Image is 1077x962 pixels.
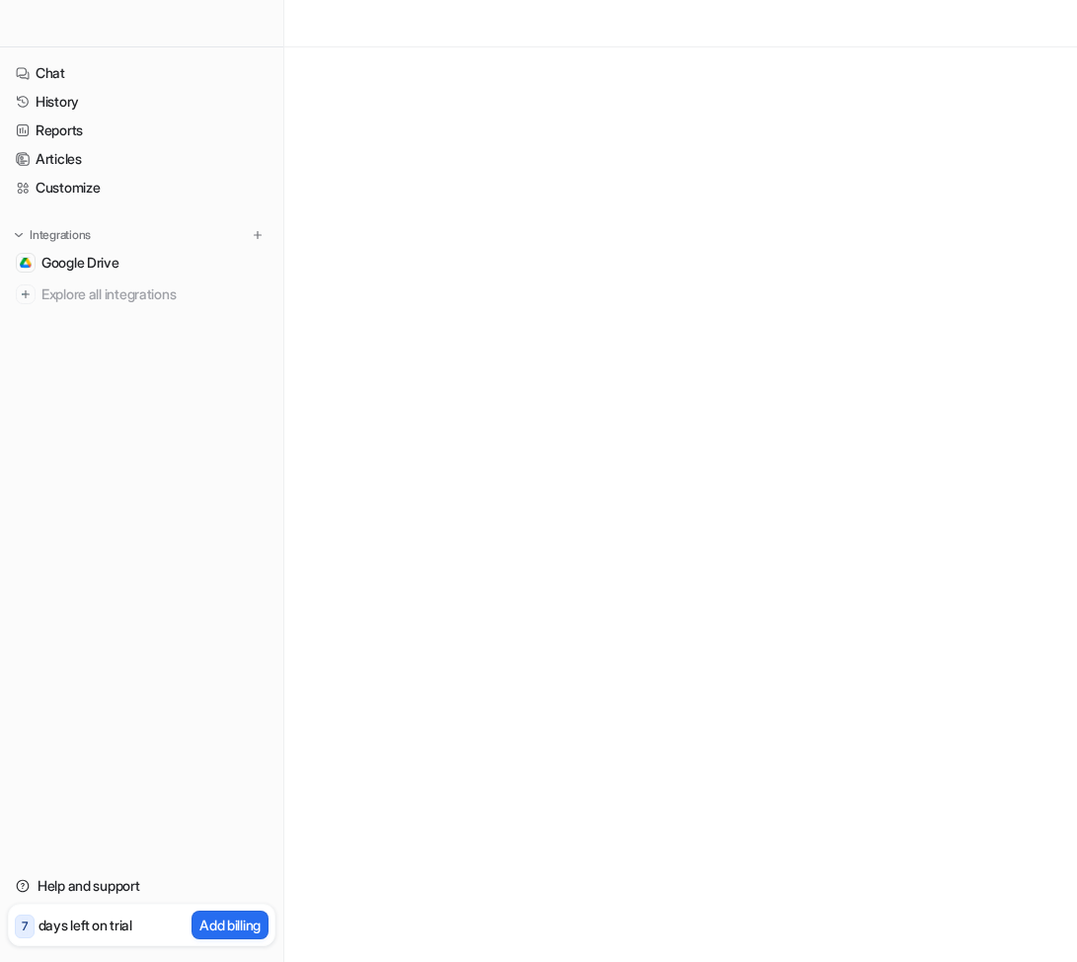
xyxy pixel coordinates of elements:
p: 7 [22,918,28,935]
button: Integrations [8,225,97,245]
button: Add billing [192,911,269,939]
a: Articles [8,145,275,173]
img: Google Drive [20,257,32,269]
a: Explore all integrations [8,281,275,308]
a: Customize [8,174,275,201]
a: Chat [8,59,275,87]
a: Google DriveGoogle Drive [8,249,275,277]
a: History [8,88,275,116]
img: menu_add.svg [251,228,265,242]
span: Google Drive [41,253,119,273]
img: expand menu [12,228,26,242]
p: days left on trial [38,915,132,935]
p: Integrations [30,227,91,243]
a: Help and support [8,872,275,900]
p: Add billing [199,915,261,935]
a: Reports [8,117,275,144]
span: Explore all integrations [41,279,268,310]
img: explore all integrations [16,284,36,304]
